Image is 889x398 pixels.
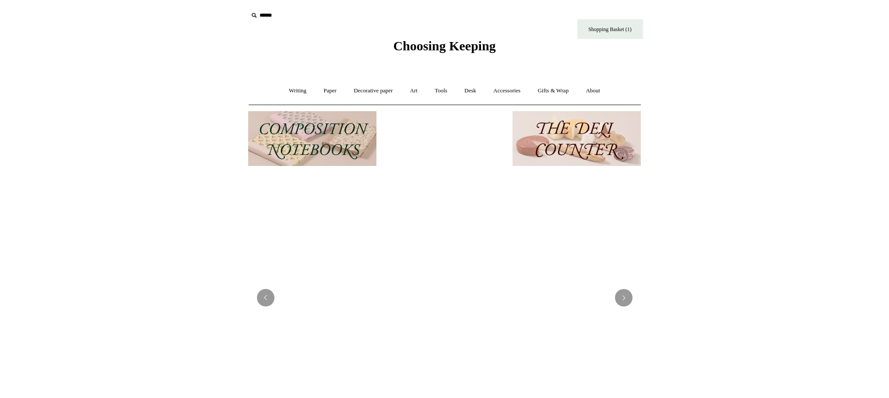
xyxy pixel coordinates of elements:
[380,111,509,166] img: New.jpg__PID:f73bdf93-380a-4a35-bcfe-7823039498e1
[615,289,632,306] button: Next
[577,19,643,39] a: Shopping Basket (1)
[316,79,344,102] a: Paper
[402,79,425,102] a: Art
[513,111,641,166] img: The Deli Counter
[281,79,314,102] a: Writing
[578,79,608,102] a: About
[457,79,484,102] a: Desk
[485,79,528,102] a: Accessories
[346,79,401,102] a: Decorative paper
[427,79,455,102] a: Tools
[248,111,376,166] img: 202302 Composition ledgers.jpg__PID:69722ee6-fa44-49dd-a067-31375e5d54ec
[530,79,576,102] a: Gifts & Wrap
[257,289,274,306] button: Previous
[393,39,495,53] span: Choosing Keeping
[393,46,495,52] a: Choosing Keeping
